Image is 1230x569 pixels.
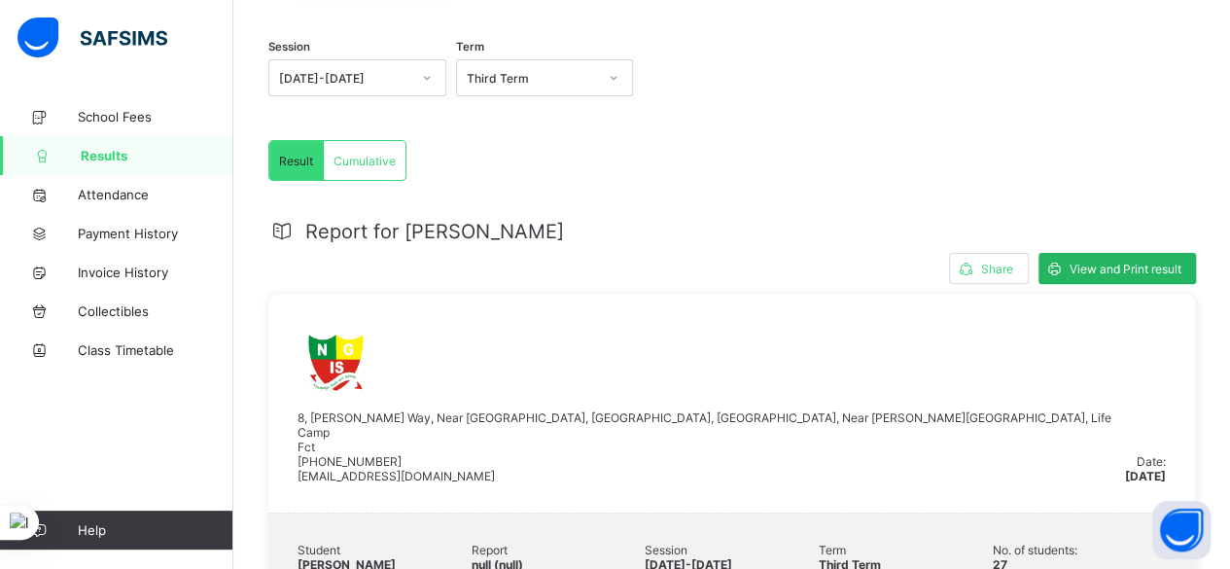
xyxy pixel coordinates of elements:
[645,543,819,557] span: Session
[819,543,993,557] span: Term
[279,71,410,86] div: [DATE]-[DATE]
[78,522,232,538] span: Help
[298,410,1111,483] span: 8, [PERSON_NAME] Way, Near [GEOGRAPHIC_DATA], [GEOGRAPHIC_DATA], [GEOGRAPHIC_DATA], Near [PERSON_...
[78,303,233,319] span: Collectibles
[81,148,233,163] span: Results
[1070,262,1181,276] span: View and Print result
[78,187,233,202] span: Attendance
[1125,469,1166,483] span: [DATE]
[298,323,375,401] img: ngis.png
[992,543,1166,557] span: No. of students:
[268,40,310,53] span: Session
[1137,454,1166,469] span: Date:
[78,109,233,124] span: School Fees
[456,40,484,53] span: Term
[334,154,396,168] span: Cumulative
[472,543,646,557] span: Report
[298,543,472,557] span: Student
[78,265,233,280] span: Invoice History
[279,154,313,168] span: Result
[78,226,233,241] span: Payment History
[78,342,233,358] span: Class Timetable
[467,71,598,86] div: Third Term
[981,262,1013,276] span: Share
[18,18,167,58] img: safsims
[1152,501,1211,559] button: Open asap
[305,220,564,243] span: Report for [PERSON_NAME]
